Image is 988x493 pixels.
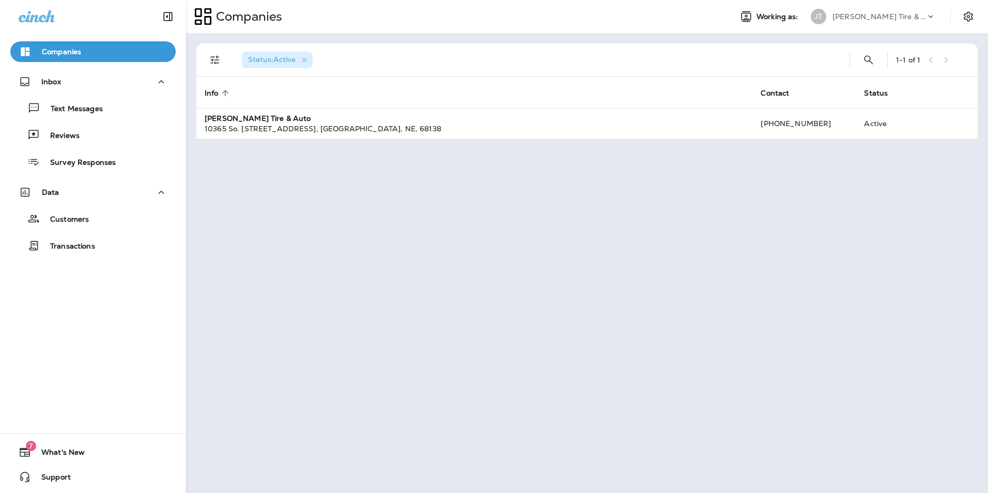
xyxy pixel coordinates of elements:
[10,442,176,463] button: 7What's New
[10,467,176,487] button: Support
[752,108,856,139] td: [PHONE_NUMBER]
[856,108,922,139] td: Active
[40,215,89,225] p: Customers
[896,56,920,64] div: 1 - 1 of 1
[212,9,282,24] p: Companies
[959,7,978,26] button: Settings
[242,52,313,68] div: Status:Active
[40,158,116,168] p: Survey Responses
[42,48,81,56] p: Companies
[205,124,744,134] div: 10365 So. [STREET_ADDRESS] , [GEOGRAPHIC_DATA] , NE , 68138
[10,182,176,203] button: Data
[864,88,901,98] span: Status
[40,242,95,252] p: Transactions
[10,97,176,119] button: Text Messages
[31,473,71,485] span: Support
[10,124,176,146] button: Reviews
[205,114,311,123] strong: [PERSON_NAME] Tire & Auto
[42,188,59,196] p: Data
[40,104,103,114] p: Text Messages
[811,9,826,24] div: JT
[40,131,80,141] p: Reviews
[205,88,232,98] span: Info
[10,151,176,173] button: Survey Responses
[248,55,296,64] span: Status : Active
[205,89,219,98] span: Info
[761,89,789,98] span: Contact
[10,41,176,62] button: Companies
[864,89,888,98] span: Status
[858,50,879,70] button: Search Companies
[41,78,61,86] p: Inbox
[761,88,802,98] span: Contact
[10,235,176,256] button: Transactions
[10,208,176,229] button: Customers
[26,441,36,451] span: 7
[31,448,85,460] span: What's New
[153,6,182,27] button: Collapse Sidebar
[10,71,176,92] button: Inbox
[832,12,925,21] p: [PERSON_NAME] Tire & Auto
[757,12,800,21] span: Working as:
[205,50,225,70] button: Filters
